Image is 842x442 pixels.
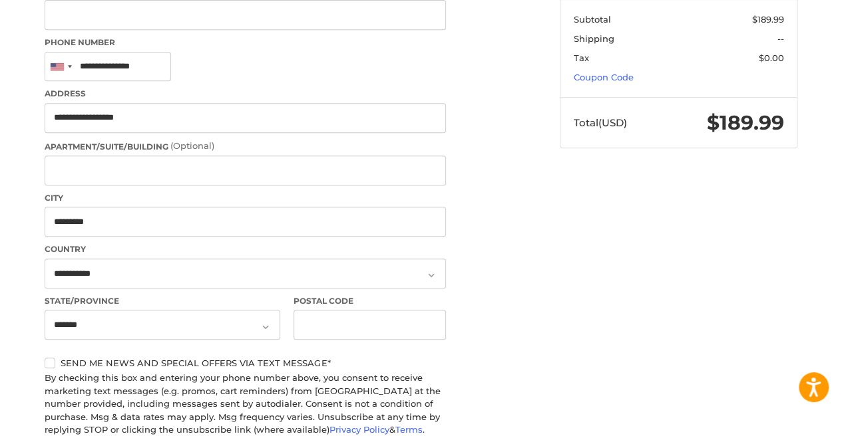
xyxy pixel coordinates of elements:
[170,140,214,151] small: (Optional)
[777,33,784,44] span: --
[752,14,784,25] span: $189.99
[574,14,611,25] span: Subtotal
[45,295,280,307] label: State/Province
[45,358,446,368] label: Send me news and special offers via text message*
[45,243,446,255] label: Country
[759,53,784,63] span: $0.00
[574,116,627,129] span: Total (USD)
[45,53,76,81] div: United States: +1
[45,140,446,153] label: Apartment/Suite/Building
[294,295,447,307] label: Postal Code
[45,372,446,437] div: By checking this box and entering your phone number above, you consent to receive marketing text ...
[574,72,634,82] a: Coupon Code
[574,33,614,44] span: Shipping
[45,88,446,100] label: Address
[329,424,389,435] a: Privacy Policy
[707,110,784,135] span: $189.99
[732,406,842,442] iframe: Google Customer Reviews
[574,53,589,63] span: Tax
[45,37,446,49] label: Phone Number
[45,192,446,204] label: City
[395,424,423,435] a: Terms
